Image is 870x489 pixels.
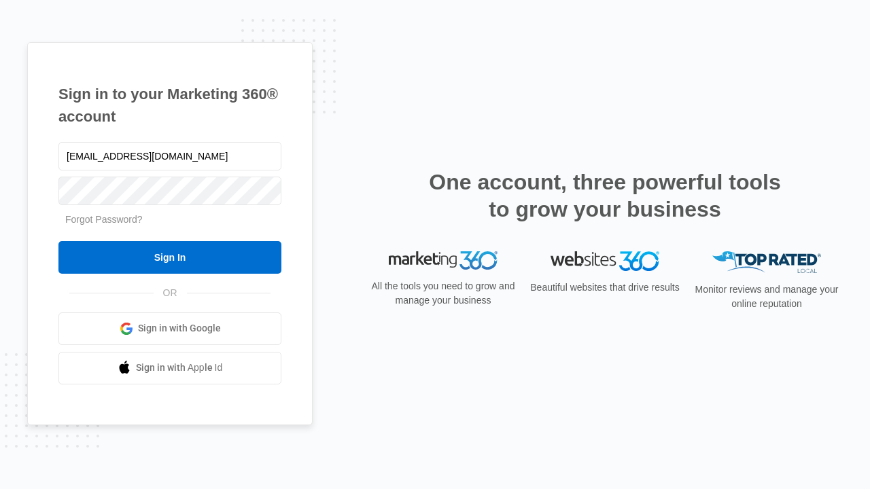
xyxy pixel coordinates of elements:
[58,241,281,274] input: Sign In
[138,321,221,336] span: Sign in with Google
[551,251,659,271] img: Websites 360
[58,83,281,128] h1: Sign in to your Marketing 360® account
[58,352,281,384] a: Sign in with Apple Id
[691,283,843,311] p: Monitor reviews and manage your online reputation
[367,279,519,308] p: All the tools you need to grow and manage your business
[529,280,681,295] p: Beautiful websites that drive results
[65,214,143,225] a: Forgot Password?
[58,312,281,345] a: Sign in with Google
[136,361,223,375] span: Sign in with Apple Id
[712,251,821,274] img: Top Rated Local
[154,286,187,300] span: OR
[389,251,498,270] img: Marketing 360
[425,168,785,223] h2: One account, three powerful tools to grow your business
[58,142,281,170] input: Email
